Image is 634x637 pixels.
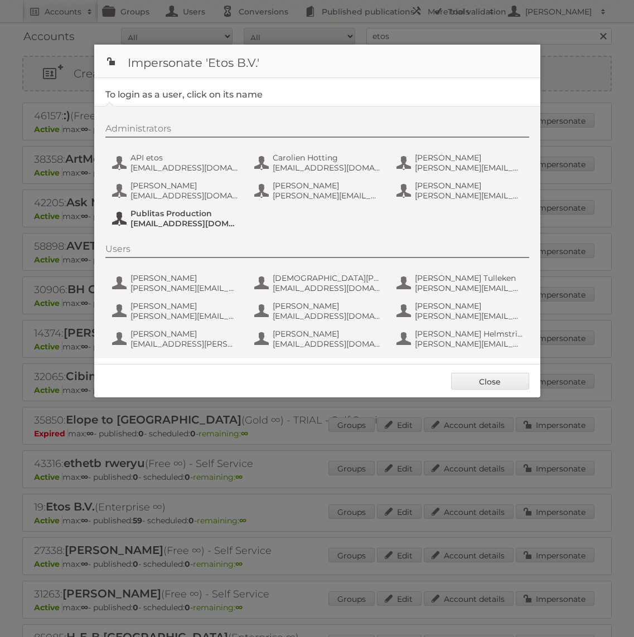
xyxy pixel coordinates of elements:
[395,179,526,202] button: [PERSON_NAME] [PERSON_NAME][EMAIL_ADDRESS][PERSON_NAME][DOMAIN_NAME]
[395,328,526,350] button: [PERSON_NAME] Helmstrijd [PERSON_NAME][EMAIL_ADDRESS][DOMAIN_NAME]
[415,191,523,201] span: [PERSON_NAME][EMAIL_ADDRESS][PERSON_NAME][DOMAIN_NAME]
[451,373,529,390] a: Close
[130,218,239,228] span: [EMAIL_ADDRESS][DOMAIN_NAME]
[273,153,381,163] span: Carolien Hotting
[273,283,381,293] span: [EMAIL_ADDRESS][DOMAIN_NAME]
[130,339,239,349] span: [EMAIL_ADDRESS][PERSON_NAME][DOMAIN_NAME]
[415,339,523,349] span: [PERSON_NAME][EMAIL_ADDRESS][DOMAIN_NAME]
[415,273,523,283] span: [PERSON_NAME] Tulleken
[105,244,529,258] div: Users
[273,329,381,339] span: [PERSON_NAME]
[415,283,523,293] span: [PERSON_NAME][EMAIL_ADDRESS][PERSON_NAME][DOMAIN_NAME]
[415,301,523,311] span: [PERSON_NAME]
[253,272,384,294] button: [DEMOGRAPHIC_DATA][PERSON_NAME] [EMAIL_ADDRESS][DOMAIN_NAME]
[273,273,381,283] span: [DEMOGRAPHIC_DATA][PERSON_NAME]
[395,152,526,174] button: [PERSON_NAME] [PERSON_NAME][EMAIL_ADDRESS][PERSON_NAME][PERSON_NAME][DOMAIN_NAME]
[111,300,242,322] button: [PERSON_NAME] [PERSON_NAME][EMAIL_ADDRESS][DOMAIN_NAME]
[130,301,239,311] span: [PERSON_NAME]
[253,179,384,202] button: [PERSON_NAME] [PERSON_NAME][EMAIL_ADDRESS][PERSON_NAME][DOMAIN_NAME]
[273,191,381,201] span: [PERSON_NAME][EMAIL_ADDRESS][PERSON_NAME][DOMAIN_NAME]
[415,181,523,191] span: [PERSON_NAME]
[130,163,239,173] span: [EMAIL_ADDRESS][DOMAIN_NAME]
[253,300,384,322] button: [PERSON_NAME] [EMAIL_ADDRESS][DOMAIN_NAME]
[273,163,381,173] span: [EMAIL_ADDRESS][DOMAIN_NAME]
[415,311,523,321] span: [PERSON_NAME][EMAIL_ADDRESS][DOMAIN_NAME]
[111,272,242,294] button: [PERSON_NAME] [PERSON_NAME][EMAIL_ADDRESS][PERSON_NAME][DOMAIN_NAME]
[130,208,239,218] span: Publitas Production
[273,311,381,321] span: [EMAIL_ADDRESS][DOMAIN_NAME]
[273,339,381,349] span: [EMAIL_ADDRESS][DOMAIN_NAME]
[130,311,239,321] span: [PERSON_NAME][EMAIL_ADDRESS][DOMAIN_NAME]
[395,300,526,322] button: [PERSON_NAME] [PERSON_NAME][EMAIL_ADDRESS][DOMAIN_NAME]
[111,207,242,230] button: Publitas Production [EMAIL_ADDRESS][DOMAIN_NAME]
[395,272,526,294] button: [PERSON_NAME] Tulleken [PERSON_NAME][EMAIL_ADDRESS][PERSON_NAME][DOMAIN_NAME]
[130,273,239,283] span: [PERSON_NAME]
[111,152,242,174] button: API etos [EMAIL_ADDRESS][DOMAIN_NAME]
[415,153,523,163] span: [PERSON_NAME]
[111,328,242,350] button: [PERSON_NAME] [EMAIL_ADDRESS][PERSON_NAME][DOMAIN_NAME]
[94,45,540,78] h1: Impersonate 'Etos B.V.'
[130,181,239,191] span: [PERSON_NAME]
[253,328,384,350] button: [PERSON_NAME] [EMAIL_ADDRESS][DOMAIN_NAME]
[105,89,263,100] legend: To login as a user, click on its name
[415,163,523,173] span: [PERSON_NAME][EMAIL_ADDRESS][PERSON_NAME][PERSON_NAME][DOMAIN_NAME]
[105,123,529,138] div: Administrators
[253,152,384,174] button: Carolien Hotting [EMAIL_ADDRESS][DOMAIN_NAME]
[415,329,523,339] span: [PERSON_NAME] Helmstrijd
[130,283,239,293] span: [PERSON_NAME][EMAIL_ADDRESS][PERSON_NAME][DOMAIN_NAME]
[111,179,242,202] button: [PERSON_NAME] [EMAIL_ADDRESS][DOMAIN_NAME]
[130,329,239,339] span: [PERSON_NAME]
[273,181,381,191] span: [PERSON_NAME]
[130,191,239,201] span: [EMAIL_ADDRESS][DOMAIN_NAME]
[273,301,381,311] span: [PERSON_NAME]
[130,153,239,163] span: API etos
